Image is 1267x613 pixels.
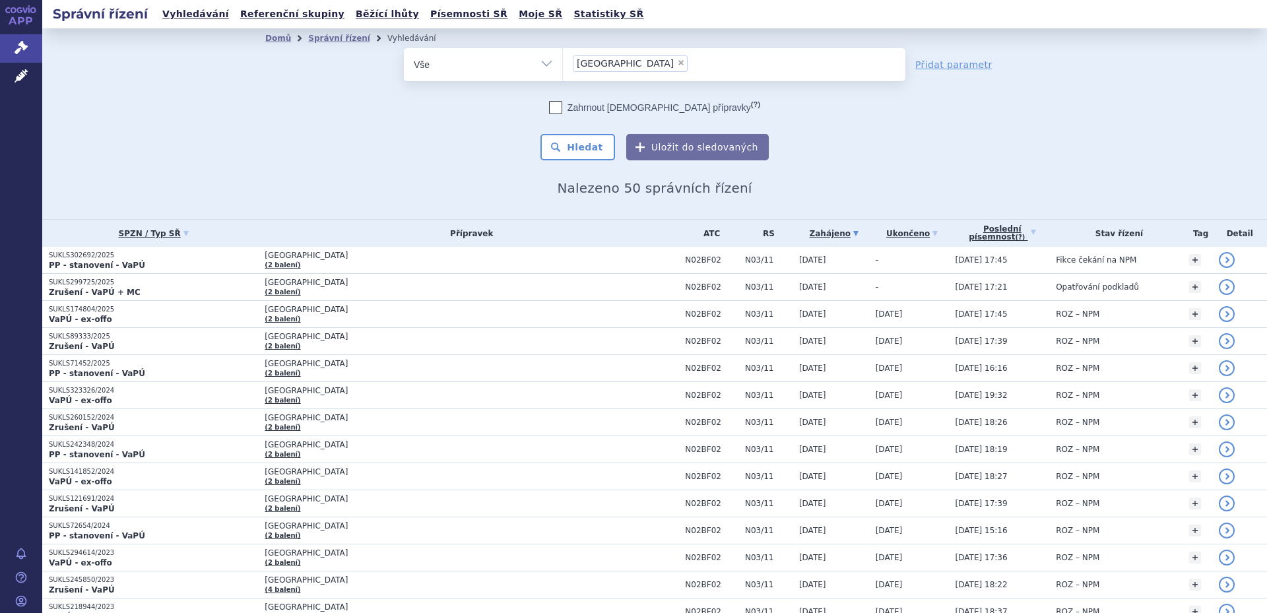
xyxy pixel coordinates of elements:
a: detail [1219,496,1235,511]
p: SUKLS294614/2023 [49,548,258,558]
span: [DATE] [799,499,826,508]
span: N02BF02 [685,445,738,454]
a: SPZN / Typ SŘ [49,224,258,243]
span: N02BF02 [685,499,738,508]
span: N03/11 [745,391,793,400]
span: N03/11 [745,309,793,319]
a: (2 balení) [265,397,300,404]
strong: VaPÚ - ex-offo [49,477,112,486]
span: [DATE] 16:16 [956,364,1008,373]
span: [DATE] 18:22 [956,580,1008,589]
span: N03/11 [745,553,793,562]
a: detail [1219,252,1235,268]
span: N02BF02 [685,418,738,427]
span: [DATE] 17:45 [956,309,1008,319]
p: SUKLS72654/2024 [49,521,258,531]
strong: PP - stanovení - VaPÚ [49,450,145,459]
span: [DATE] [876,526,903,535]
a: (2 balení) [265,478,300,485]
span: N02BF02 [685,364,738,373]
th: Přípravek [258,220,678,247]
strong: Zrušení - VaPÚ [49,585,115,595]
label: Zahrnout [DEMOGRAPHIC_DATA] přípravky [549,101,760,114]
span: [DATE] [876,364,903,373]
span: [DATE] [799,580,826,589]
span: [DATE] 17:39 [956,337,1008,346]
a: + [1189,308,1201,320]
span: N02BF02 [685,309,738,319]
a: (2 balení) [265,424,300,431]
span: [GEOGRAPHIC_DATA] [265,521,595,531]
span: N03/11 [745,255,793,265]
p: SUKLS299725/2025 [49,278,258,287]
span: [GEOGRAPHIC_DATA] [265,467,595,476]
span: ROZ – NPM [1056,472,1099,481]
span: N03/11 [745,282,793,292]
span: [GEOGRAPHIC_DATA] [265,332,595,341]
span: ROZ – NPM [1056,499,1099,508]
span: [DATE] [799,445,826,454]
a: detail [1219,523,1235,538]
span: [DATE] [799,337,826,346]
strong: VaPÚ - ex-offo [49,315,112,324]
span: [GEOGRAPHIC_DATA] [265,305,595,314]
a: + [1189,552,1201,564]
a: detail [1219,279,1235,295]
span: N03/11 [745,445,793,454]
p: SUKLS323326/2024 [49,386,258,395]
span: ROZ – NPM [1056,391,1099,400]
span: - [876,255,878,265]
span: N03/11 [745,418,793,427]
a: Moje SŘ [515,5,566,23]
span: N03/11 [745,526,793,535]
span: [DATE] 17:39 [956,499,1008,508]
button: Uložit do sledovaných [626,134,769,160]
a: (4 balení) [265,586,300,593]
a: (2 balení) [265,532,300,539]
span: N02BF02 [685,337,738,346]
a: Zahájeno [799,224,869,243]
span: [DATE] [799,364,826,373]
a: (2 balení) [265,261,300,269]
span: [GEOGRAPHIC_DATA] [265,413,595,422]
a: Správní řízení [308,34,370,43]
span: [DATE] [876,309,903,319]
a: Běžící lhůty [352,5,423,23]
span: N03/11 [745,580,793,589]
a: + [1189,389,1201,401]
span: N02BF02 [685,255,738,265]
p: SUKLS302692/2025 [49,251,258,260]
p: SUKLS242348/2024 [49,440,258,449]
strong: VaPÚ - ex-offo [49,396,112,405]
span: [DATE] 17:21 [956,282,1008,292]
button: Hledat [540,134,615,160]
th: Tag [1183,220,1213,247]
p: SUKLS174804/2025 [49,305,258,314]
a: Přidat parametr [915,58,992,71]
a: + [1189,281,1201,293]
span: ROZ – NPM [1056,553,1099,562]
strong: Zrušení - VaPÚ [49,504,115,513]
a: (2 balení) [265,559,300,566]
h2: Správní řízení [42,5,158,23]
span: ROZ – NPM [1056,445,1099,454]
a: Písemnosti SŘ [426,5,511,23]
span: [GEOGRAPHIC_DATA] [577,59,674,68]
span: [DATE] [876,580,903,589]
span: [DATE] [799,553,826,562]
span: [GEOGRAPHIC_DATA] [265,251,595,260]
a: + [1189,498,1201,509]
a: detail [1219,468,1235,484]
span: Fikce čekání na NPM [1056,255,1136,265]
a: Domů [265,34,291,43]
span: N03/11 [745,364,793,373]
a: + [1189,525,1201,536]
span: ROZ – NPM [1056,526,1099,535]
a: (2 balení) [265,342,300,350]
a: (2 balení) [265,288,300,296]
p: SUKLS218944/2023 [49,602,258,612]
a: + [1189,470,1201,482]
a: detail [1219,333,1235,349]
a: detail [1219,577,1235,593]
a: (2 balení) [265,505,300,512]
